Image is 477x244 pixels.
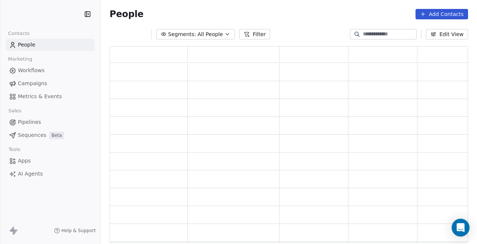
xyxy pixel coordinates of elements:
span: All People [198,30,223,38]
span: Marketing [5,54,35,65]
span: Contacts [5,28,33,39]
a: Workflows [6,64,94,77]
a: SequencesBeta [6,129,94,141]
span: Apps [18,157,31,165]
span: Segments: [168,30,196,38]
span: Pipelines [18,118,41,126]
a: AI Agents [6,168,94,180]
span: Sales [5,105,25,116]
button: Filter [239,29,270,39]
span: Beta [49,132,64,139]
span: Campaigns [18,80,47,87]
div: Open Intercom Messenger [452,219,470,237]
span: People [18,41,35,49]
span: Tools [5,144,23,155]
span: People [110,9,143,20]
a: People [6,39,94,51]
a: Metrics & Events [6,90,94,103]
a: Campaigns [6,77,94,90]
a: Help & Support [54,228,96,234]
span: Metrics & Events [18,93,62,100]
span: Help & Support [61,228,96,234]
a: Apps [6,155,94,167]
button: Edit View [426,29,468,39]
button: Add Contacts [416,9,468,19]
span: AI Agents [18,170,43,178]
a: Pipelines [6,116,94,128]
span: Sequences [18,131,46,139]
span: Workflows [18,67,45,74]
